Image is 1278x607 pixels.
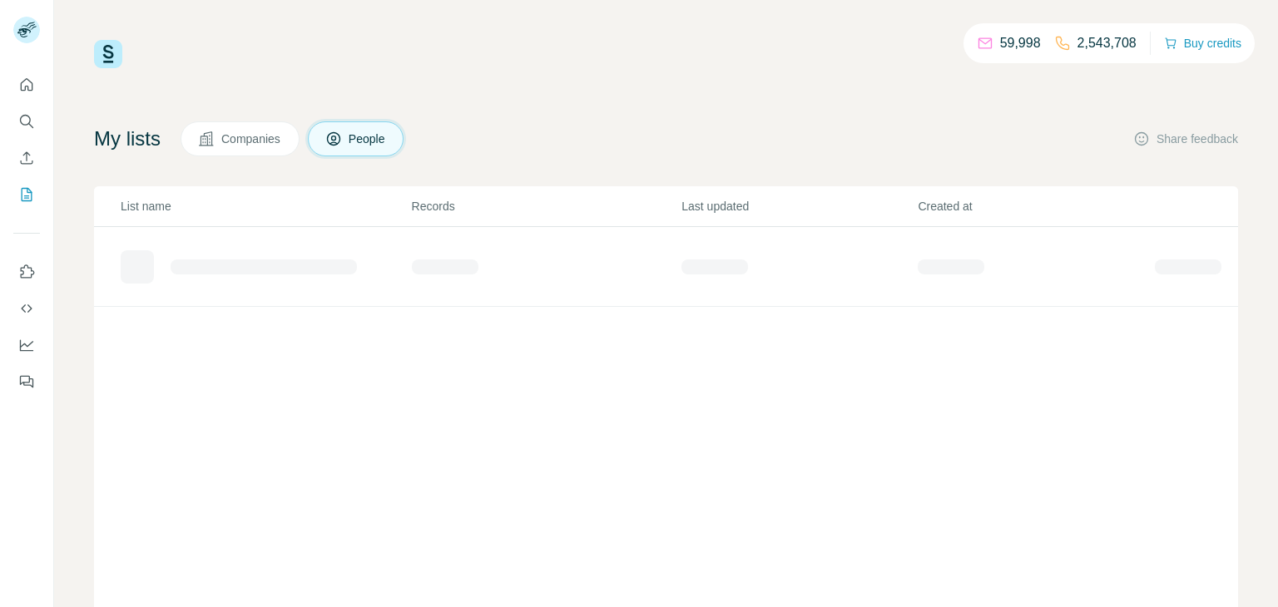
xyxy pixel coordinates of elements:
p: List name [121,198,410,215]
button: Share feedback [1133,131,1238,147]
button: Buy credits [1164,32,1241,55]
p: Last updated [681,198,916,215]
button: My lists [13,180,40,210]
button: Dashboard [13,330,40,360]
button: Use Surfe on LinkedIn [13,257,40,287]
span: People [349,131,387,147]
p: 2,543,708 [1077,33,1137,53]
button: Quick start [13,70,40,100]
button: Enrich CSV [13,143,40,173]
img: Surfe Logo [94,40,122,68]
span: Companies [221,131,282,147]
button: Use Surfe API [13,294,40,323]
p: 59,998 [1000,33,1041,53]
button: Feedback [13,367,40,397]
p: Records [412,198,681,215]
button: Search [13,106,40,136]
h4: My lists [94,126,161,152]
p: Created at [918,198,1152,215]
